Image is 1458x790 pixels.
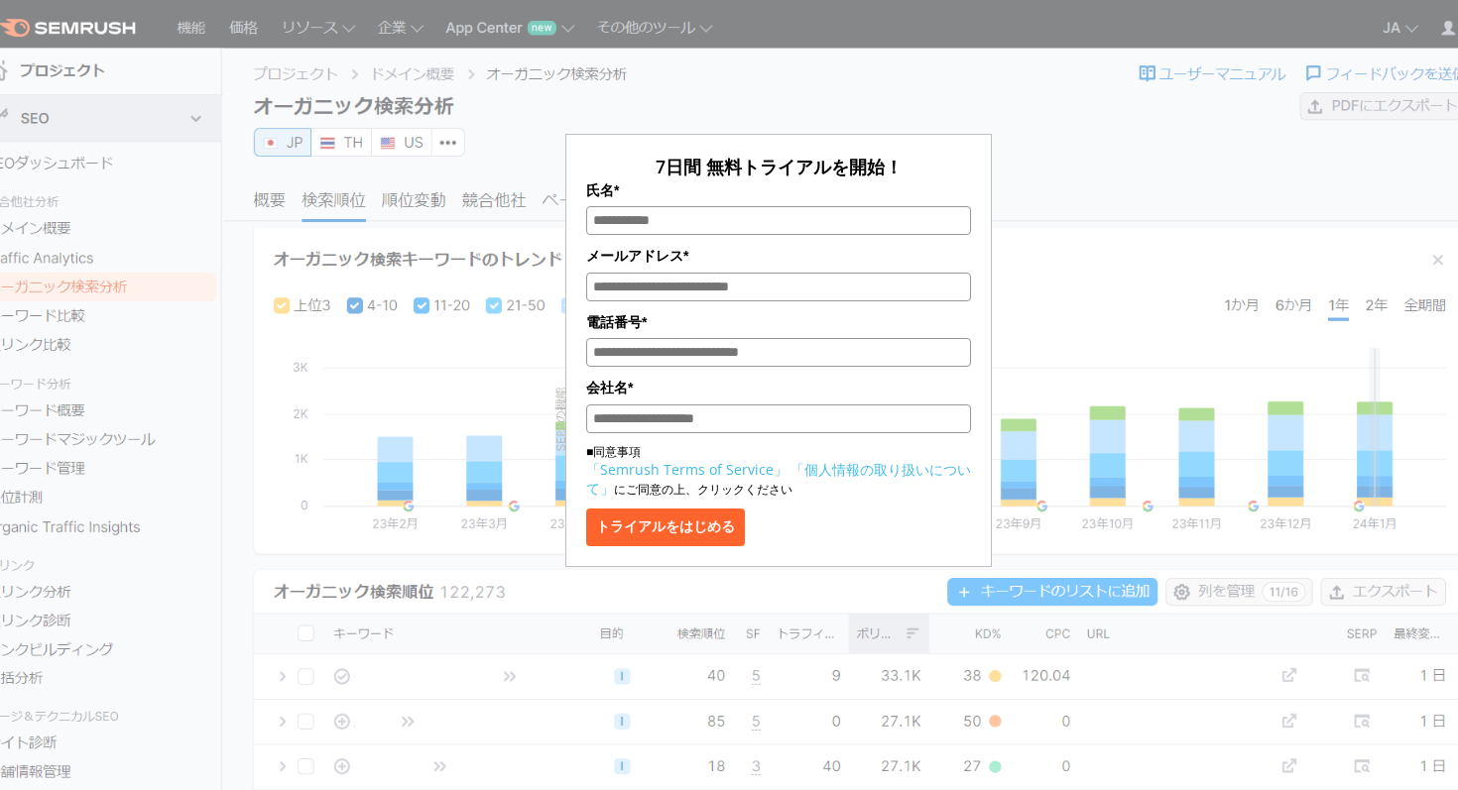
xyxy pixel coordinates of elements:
label: メールアドレス* [586,245,971,267]
button: トライアルをはじめる [586,508,745,546]
a: 「Semrush Terms of Service」 [586,460,788,479]
p: ■同意事項 にご同意の上、クリックください [586,443,971,499]
a: 「個人情報の取り扱いについて」 [586,460,971,498]
label: 電話番号* [586,311,971,333]
span: 7日間 無料トライアルを開始！ [656,155,903,178]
